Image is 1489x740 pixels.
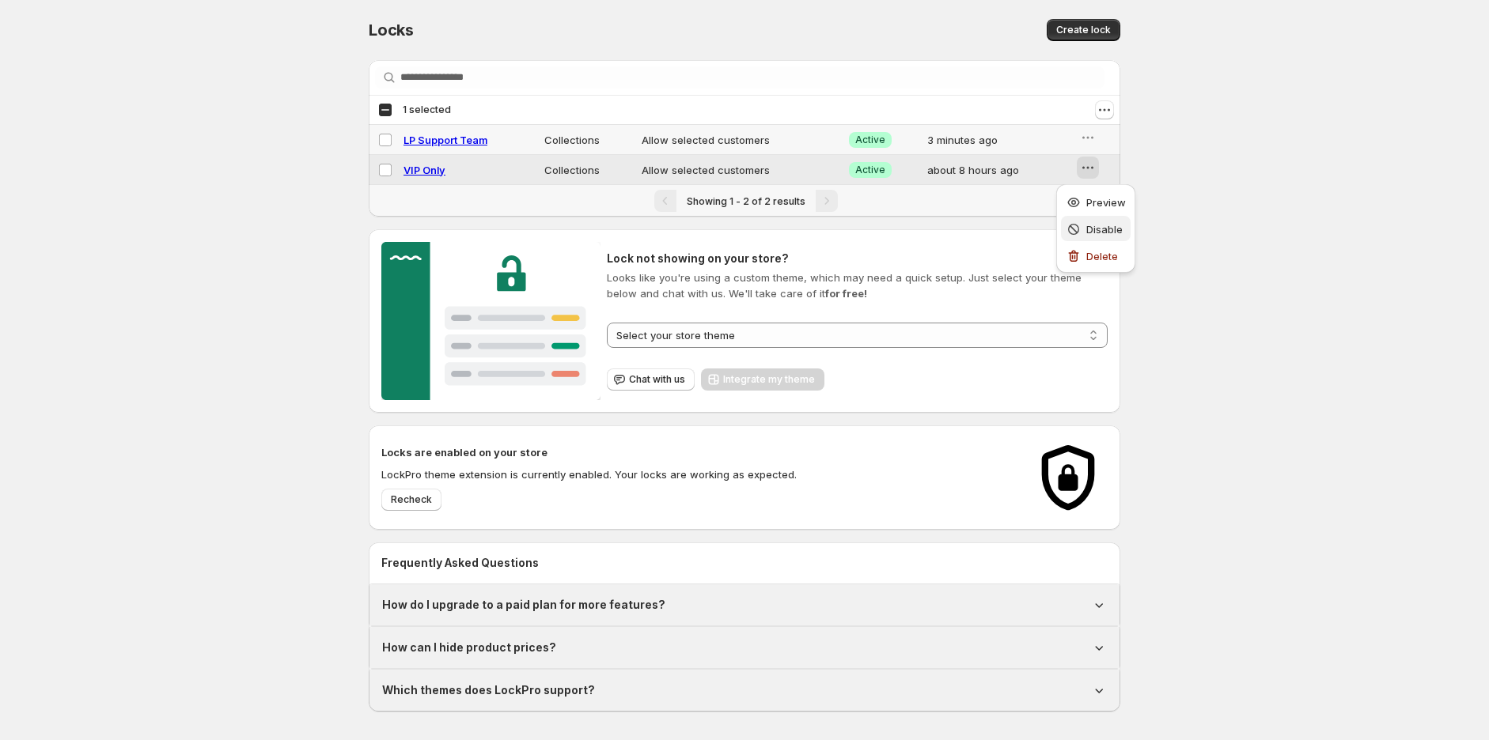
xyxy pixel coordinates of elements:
[382,640,556,655] h1: How can I hide product prices?
[607,251,1108,266] h2: Lock not showing on your store?
[404,134,487,146] a: LP Support Team
[391,493,432,506] span: Recheck
[607,270,1108,301] p: Looks like you're using a custom theme, which may need a quick setup. Just select your theme belo...
[381,242,601,400] img: Customer support
[629,373,685,386] span: Chat with us
[382,682,595,698] h1: Which themes does LockPro support?
[381,555,1108,571] h2: Frequently Asked Questions
[1056,24,1111,36] span: Create lock
[825,287,867,300] strong: for free!
[637,155,844,185] td: Allow selected customers
[1047,19,1120,41] button: Create lock
[381,489,441,511] button: Recheck
[855,134,885,146] span: Active
[540,125,637,155] td: Collections
[855,164,885,176] span: Active
[369,21,414,40] span: Locks
[607,368,695,391] button: Chat with us
[540,155,637,185] td: Collections
[381,466,1013,482] p: LockPro theme extension is currently enabled. Your locks are working as expected.
[637,125,844,155] td: Allow selected customers
[923,155,1075,185] td: about 8 hours ago
[404,164,445,176] a: VIP Only
[1086,250,1118,262] span: Delete
[382,597,665,613] h1: How do I upgrade to a paid plan for more features?
[1086,196,1126,209] span: Preview
[1086,223,1123,236] span: Disable
[923,125,1075,155] td: 3 minutes ago
[369,184,1120,217] nav: Pagination
[687,195,805,207] span: Showing 1 - 2 of 2 results
[403,104,451,116] span: 1 selected
[1095,100,1114,119] button: Actions
[381,444,1013,460] h2: Locks are enabled on your store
